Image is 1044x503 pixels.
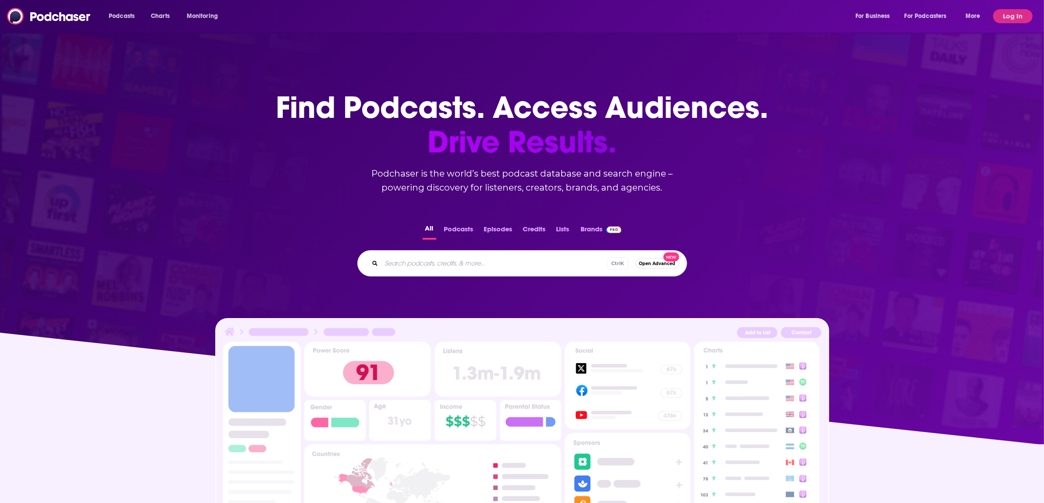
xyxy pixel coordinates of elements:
span: Open Advanced [639,261,676,266]
span: New [663,252,679,262]
img: Podchaser Pro [606,226,622,233]
button: Lists [554,223,572,240]
span: For Podcasters [905,10,947,22]
img: Podcast Insights Listens [435,342,561,397]
img: Podcast Insights Income [435,400,496,441]
button: open menu [849,9,901,23]
img: Podcast Insights Power score [304,342,431,397]
h1: Find Podcasts. Access Audiences. [276,90,768,159]
span: Monitoring [187,10,218,22]
button: Episodes [481,223,515,240]
button: Podcasts [442,223,476,240]
a: Charts [145,9,175,23]
input: Search podcasts, credits, & more... [381,256,608,270]
img: Podchaser - Follow, Share and Rate Podcasts [7,8,91,25]
button: All [423,223,436,240]
h2: Podchaser is the world’s best podcast database and search engine – powering discovery for listene... [347,166,698,195]
span: Charts [151,10,170,22]
button: open menu [103,9,146,23]
img: Podcast Socials [565,342,690,429]
img: Podcast Insights Parental Status [500,400,562,441]
span: For Business [855,10,890,22]
button: open menu [181,9,229,23]
button: Credits [520,223,549,240]
span: More [966,10,980,22]
img: Podcast Insights Gender [304,400,366,441]
span: Drive Results. [276,125,768,159]
span: Ctrl K [608,257,628,270]
button: Open AdvancedNew [635,258,680,269]
span: Podcasts [109,10,135,22]
img: Podcast Insights Age [369,400,431,441]
div: Search podcasts, credits, & more... [357,250,687,276]
button: open menu [959,9,991,23]
img: Podcast Insights Header [223,326,821,341]
a: BrandsPodchaser Pro [581,223,622,240]
button: open menu [899,9,959,23]
button: Log In [993,9,1033,23]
